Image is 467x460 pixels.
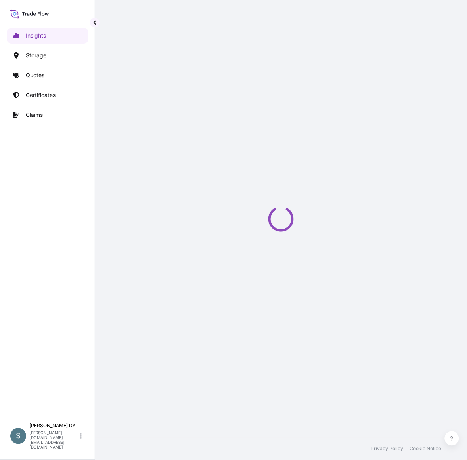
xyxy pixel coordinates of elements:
[7,48,88,63] a: Storage
[16,432,21,440] span: S
[410,446,442,452] a: Cookie Notice
[371,446,404,452] a: Privacy Policy
[7,87,88,103] a: Certificates
[7,107,88,123] a: Claims
[26,91,56,99] p: Certificates
[26,71,44,79] p: Quotes
[7,28,88,44] a: Insights
[7,67,88,83] a: Quotes
[26,52,46,59] p: Storage
[29,423,78,429] p: [PERSON_NAME] DK
[29,431,78,450] p: [PERSON_NAME][DOMAIN_NAME][EMAIL_ADDRESS][DOMAIN_NAME]
[26,111,43,119] p: Claims
[26,32,46,40] p: Insights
